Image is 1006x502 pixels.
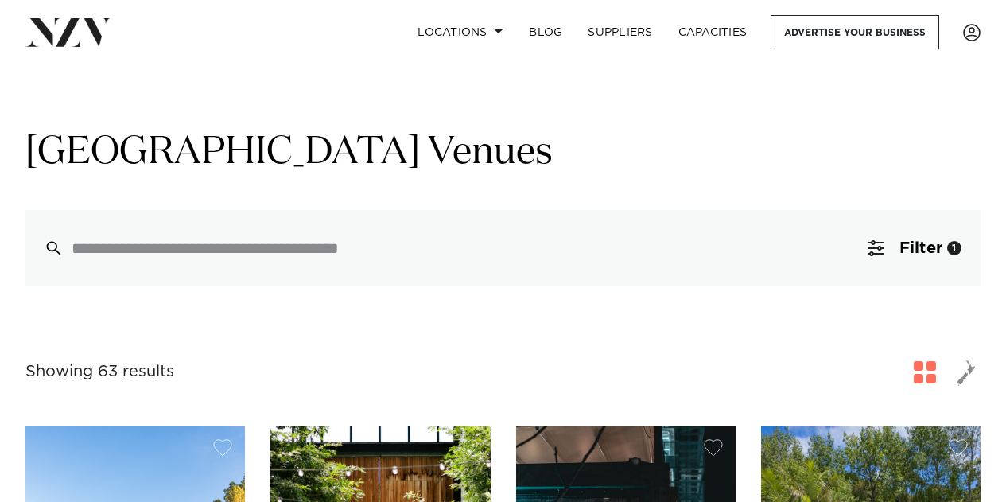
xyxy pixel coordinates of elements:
a: SUPPLIERS [575,15,665,49]
div: Showing 63 results [25,360,174,384]
img: nzv-logo.png [25,18,112,46]
div: 1 [947,241,961,255]
a: Advertise your business [771,15,939,49]
h1: [GEOGRAPHIC_DATA] Venues [25,128,981,178]
a: Capacities [666,15,760,49]
button: Filter1 [849,210,981,286]
a: BLOG [516,15,575,49]
a: Locations [405,15,516,49]
span: Filter [899,240,942,256]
